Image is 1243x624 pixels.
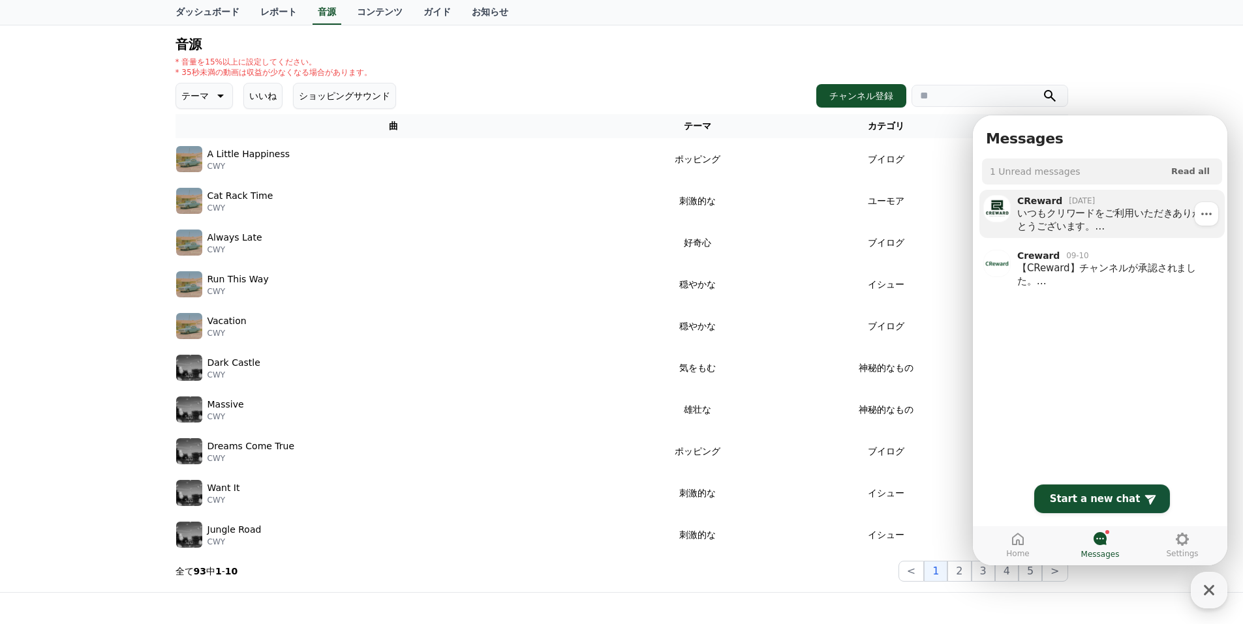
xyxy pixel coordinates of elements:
td: イシュー [784,514,989,556]
button: 3 [972,561,995,582]
p: CWY [207,286,269,297]
h4: 音源 [176,37,1068,52]
button: < [898,561,924,582]
td: 刺激的な [612,514,784,556]
p: CWY [207,411,244,422]
p: A Little Happiness [207,147,290,161]
td: ブイログ [784,430,989,472]
p: 全て 中 - [176,565,238,578]
p: CWY [207,245,262,255]
p: Dreams Come True [207,439,295,453]
img: music [176,313,202,339]
img: music [176,355,202,381]
td: 神秘的なもの [784,389,989,430]
th: カテゴリ [784,114,989,138]
p: Jungle Road [207,523,262,537]
img: music [176,271,202,297]
td: イシュー [784,472,989,514]
p: Dark Castle [207,356,260,370]
td: ブイログ [784,305,989,347]
button: 2 [947,561,971,582]
td: イシュー [784,263,989,305]
td: 気をもむ [612,347,784,389]
p: CWY [207,203,273,213]
p: CWY [207,161,290,171]
strong: 1 [215,566,222,576]
button: チャンネル登録 [816,84,906,108]
td: 刺激的な [612,472,784,514]
th: テーマ [612,114,784,138]
img: music [176,230,202,256]
p: Want It [207,481,240,495]
p: Massive [207,398,244,411]
p: Always Late [207,231,262,245]
img: music [176,188,202,214]
button: 4 [995,561,1019,582]
strong: 10 [225,566,238,576]
td: 穏やかな [612,263,784,305]
td: ポッピング [612,430,784,472]
td: 雄壮な [612,389,784,430]
button: テーマ [176,83,233,109]
img: music [176,480,202,506]
p: Vacation [207,314,247,328]
p: CWY [207,453,295,464]
p: Run This Way [207,273,269,286]
p: テーマ [181,87,209,105]
img: music [176,396,202,423]
button: ショッピングサウンド [293,83,396,109]
td: ブイログ [784,222,989,263]
iframe: Channel chat [973,115,1227,565]
p: CWY [207,537,262,547]
button: 1 [924,561,947,582]
img: music [176,522,202,548]
button: > [1042,561,1067,582]
img: music [176,146,202,172]
button: 5 [1019,561,1042,582]
td: 神秘的なもの [784,347,989,389]
td: 好奇心 [612,222,784,263]
strong: 93 [194,566,206,576]
th: 曲 [176,114,613,138]
td: 刺激的な [612,180,784,222]
td: ブイログ [784,138,989,180]
td: 穏やかな [612,305,784,347]
td: ポッピング [612,138,784,180]
p: CWY [207,495,240,505]
p: CWY [207,370,260,380]
p: * 35秒未満の動画は収益が少なくなる場合があります。 [176,67,372,78]
p: CWY [207,328,247,338]
p: * 音量を15%以上に設定してください。 [176,57,372,67]
img: music [176,438,202,464]
p: Cat Rack Time [207,189,273,203]
button: いいね [243,83,283,109]
td: ユーモア [784,180,989,222]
